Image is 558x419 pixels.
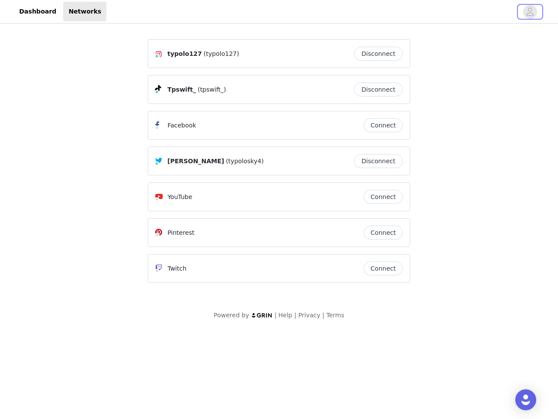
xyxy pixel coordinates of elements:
p: YouTube [167,192,192,202]
button: Connect [364,226,403,240]
p: Twitch [167,264,187,273]
a: Terms [326,312,344,319]
span: | [294,312,296,319]
button: Connect [364,190,403,204]
span: typolo127 [167,49,202,58]
a: Privacy [298,312,320,319]
a: Networks [63,2,106,21]
p: Pinterest [167,228,194,237]
p: Facebook [167,121,196,130]
span: (tpswift_) [197,85,226,94]
button: Disconnect [354,47,403,61]
span: Powered by [214,312,249,319]
div: Open Intercom Messenger [515,389,536,410]
span: (typolosky4) [226,157,264,166]
button: Disconnect [354,154,403,168]
a: Help [279,312,293,319]
button: Connect [364,118,403,132]
span: | [275,312,277,319]
a: Dashboard [14,2,61,21]
img: Instagram Icon [155,51,162,58]
button: Disconnect [354,82,403,96]
img: logo [251,313,273,318]
div: avatar [526,5,534,19]
span: [PERSON_NAME] [167,157,224,166]
span: | [322,312,324,319]
span: Tpswift_ [167,85,196,94]
button: Connect [364,261,403,275]
span: (typolo127) [204,49,239,58]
